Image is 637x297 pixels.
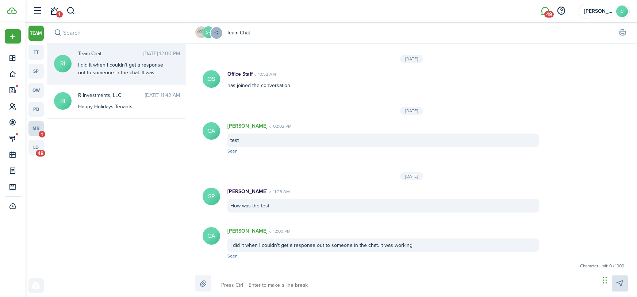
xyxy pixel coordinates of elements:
span: Carrie [584,9,613,14]
button: Open sidebar [31,4,45,18]
input: search [47,22,186,44]
avatar-text: CA [203,227,220,245]
time: 12:00 PM [268,228,291,234]
button: Print [618,28,628,38]
button: Open menu [214,26,223,40]
div: has joined the conversation [220,70,546,89]
button: Search [53,28,63,38]
div: Happy Holidays Tenants, [78,103,169,110]
span: Seen [227,253,238,259]
p: [PERSON_NAME] [227,188,268,195]
div: [DATE] [400,55,423,63]
avatar-text: RI [54,55,72,72]
a: team [28,26,44,41]
small: Character limit: 0 / 1000 [578,263,626,269]
time: [DATE] 12:00 PM [143,50,180,57]
button: Open menu [5,29,21,44]
a: ld [28,140,44,155]
avatar-text: CA [203,122,220,140]
p: [PERSON_NAME] [227,227,268,235]
a: mr [28,121,44,136]
img: R Investments, LLC [195,26,207,38]
time: [DATE] 11:42 AM [145,91,180,99]
iframe: Chat Widget [600,262,637,297]
time: 10:52 AM [253,71,276,78]
span: Team Chat [78,50,143,57]
div: Drag [603,269,607,291]
avatar-text: SP [203,188,220,205]
span: R Investments, LLC [78,91,145,99]
a: tt [28,45,44,60]
span: Team Chat [227,29,250,37]
a: pb [28,102,44,117]
avatar-text: OS [203,70,220,88]
avatar-text: RI [54,92,72,110]
button: Open resource center [555,5,568,17]
a: ow [28,83,44,98]
time: 02:02 PM [268,123,292,129]
a: sp [28,64,44,79]
span: 1 [56,11,63,18]
menu-trigger: +2 [210,26,223,40]
p: Office Staff [227,70,253,78]
span: Seen [227,148,238,154]
div: How was the test [227,199,539,213]
avatar-text: SP [203,26,214,38]
p: [PERSON_NAME] [227,122,268,130]
a: Notifications [47,2,61,20]
div: [DATE] [400,107,423,115]
avatar-text: C [616,5,628,17]
button: Search [66,5,76,17]
div: test [227,134,539,147]
div: I did it when I couldn't get a response out to someone in the chat. It was working [78,61,169,84]
time: 11:23 AM [268,188,290,195]
img: TenantCloud [7,7,17,14]
span: 1 [39,131,45,138]
div: [DATE] [400,172,423,180]
span: 48 [36,150,45,157]
div: I did it when I couldn't get a response out to someone in the chat. It was working [227,238,539,252]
